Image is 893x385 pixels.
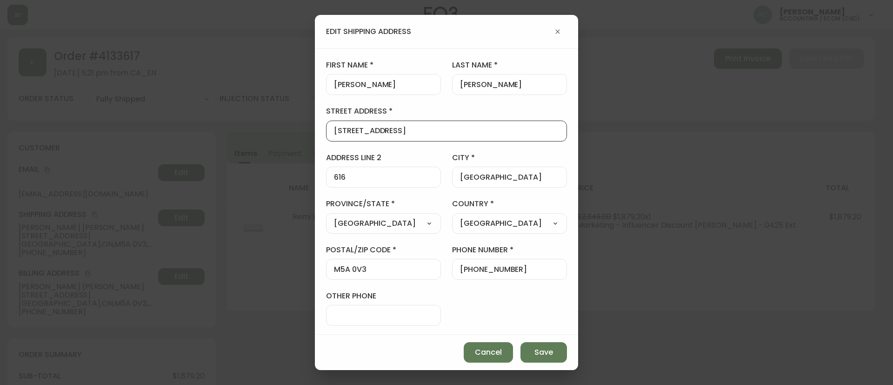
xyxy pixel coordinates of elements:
[326,245,441,255] label: postal/zip code
[464,342,513,363] button: Cancel
[520,342,567,363] button: Save
[534,347,553,358] span: Save
[452,153,567,163] label: city
[326,291,441,301] label: other phone
[326,153,441,163] label: address line 2
[452,245,567,255] label: phone number
[475,347,502,358] span: Cancel
[452,60,567,70] label: last name
[326,60,441,70] label: first name
[326,106,567,116] label: street address
[326,199,441,209] label: province/state
[452,199,567,209] label: country
[326,27,411,37] h4: edit shipping address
